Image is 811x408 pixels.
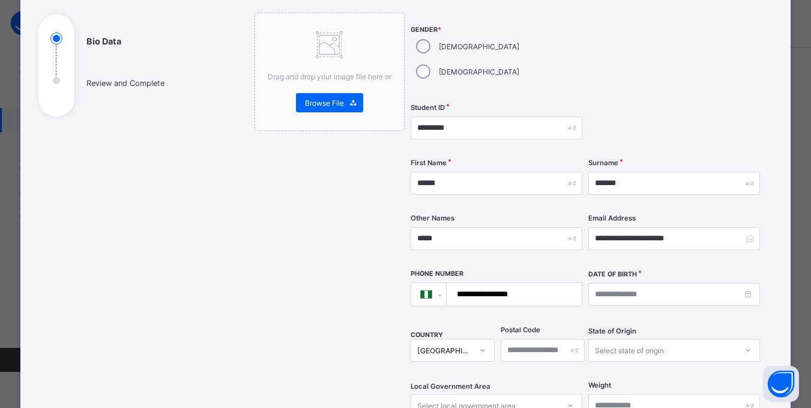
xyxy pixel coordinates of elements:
label: [DEMOGRAPHIC_DATA] [439,67,519,76]
label: Postal Code [501,326,540,334]
div: Drag and drop your image file here orBrowse File [255,13,405,131]
span: State of Origin [588,327,636,335]
label: Date of Birth [588,270,637,278]
div: [GEOGRAPHIC_DATA] [417,346,472,355]
label: Weight [588,381,611,389]
button: Open asap [763,366,799,402]
label: Surname [588,159,618,167]
label: [DEMOGRAPHIC_DATA] [439,42,519,51]
label: Email Address [588,214,636,222]
div: Select state of origin [595,339,664,362]
span: Local Government Area [411,382,490,391]
label: Student ID [411,103,445,112]
label: First Name [411,159,447,167]
span: Gender [411,26,582,34]
span: COUNTRY [411,331,443,339]
label: Phone Number [411,270,463,278]
span: Browse File [305,99,344,108]
span: Drag and drop your image file here or [268,72,391,81]
label: Other Names [411,214,454,222]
